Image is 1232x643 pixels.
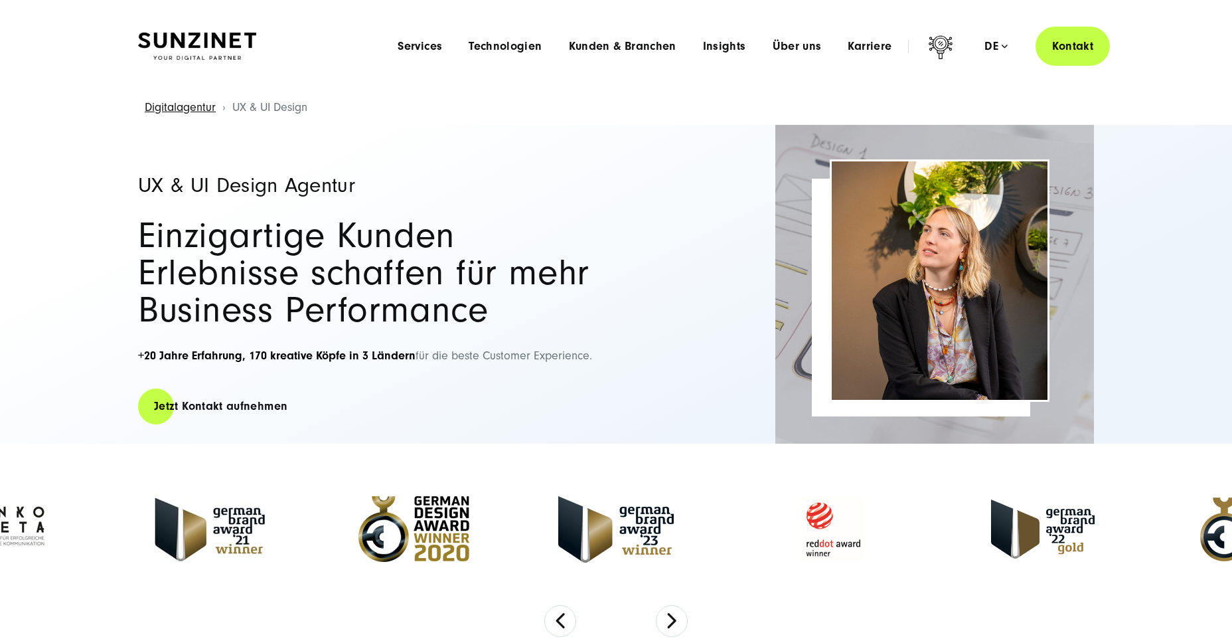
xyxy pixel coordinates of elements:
img: German Design Award Winner 2020 - Full Service Digitalagentur SUNZINET [358,496,469,562]
img: German Brand Award 2023 Winner - Full Service digital agentur SUNZINET [558,496,674,563]
a: Jetzt Kontakt aufnehmen [138,387,303,425]
a: Über uns [773,40,822,53]
a: Digitalagentur [145,100,216,114]
button: Previous [544,605,576,637]
button: Next [656,605,688,637]
div: de [984,40,1008,53]
span: UX & UI Design [232,100,307,114]
img: UX & UI Design Agentur Header | Kollegin hört Gespräch zu [832,161,1047,400]
img: German Brand Award 2021 Winner - Full Service Digitalagentur SUNZINET [150,490,269,569]
a: Services [398,40,442,53]
img: German Brand Award 2022 Gold Winner - Full Service Digitalagentur SUNZINET [991,500,1095,559]
a: Karriere [848,40,891,53]
img: Reddot Award Winner - Full Service Digitalagentur SUNZINET [763,490,902,569]
a: Technologien [469,40,542,53]
a: Kunden & Branchen [569,40,676,53]
img: Full-Service Digitalagentur SUNZINET - User Experience Design_2 [775,125,1094,444]
a: Kontakt [1036,27,1110,66]
strong: +20 Jahre Erfahrung, 170 kreative Köpfe in 3 Ländern [138,349,416,363]
a: Insights [703,40,746,53]
img: SUNZINET Full Service Digital Agentur [138,33,256,60]
span: für die beste Customer Experience. [138,349,592,363]
h2: Einzigartige Kunden Erlebnisse schaffen für mehr Business Performance [138,217,603,329]
h1: UX & UI Design Agentur [138,175,603,196]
